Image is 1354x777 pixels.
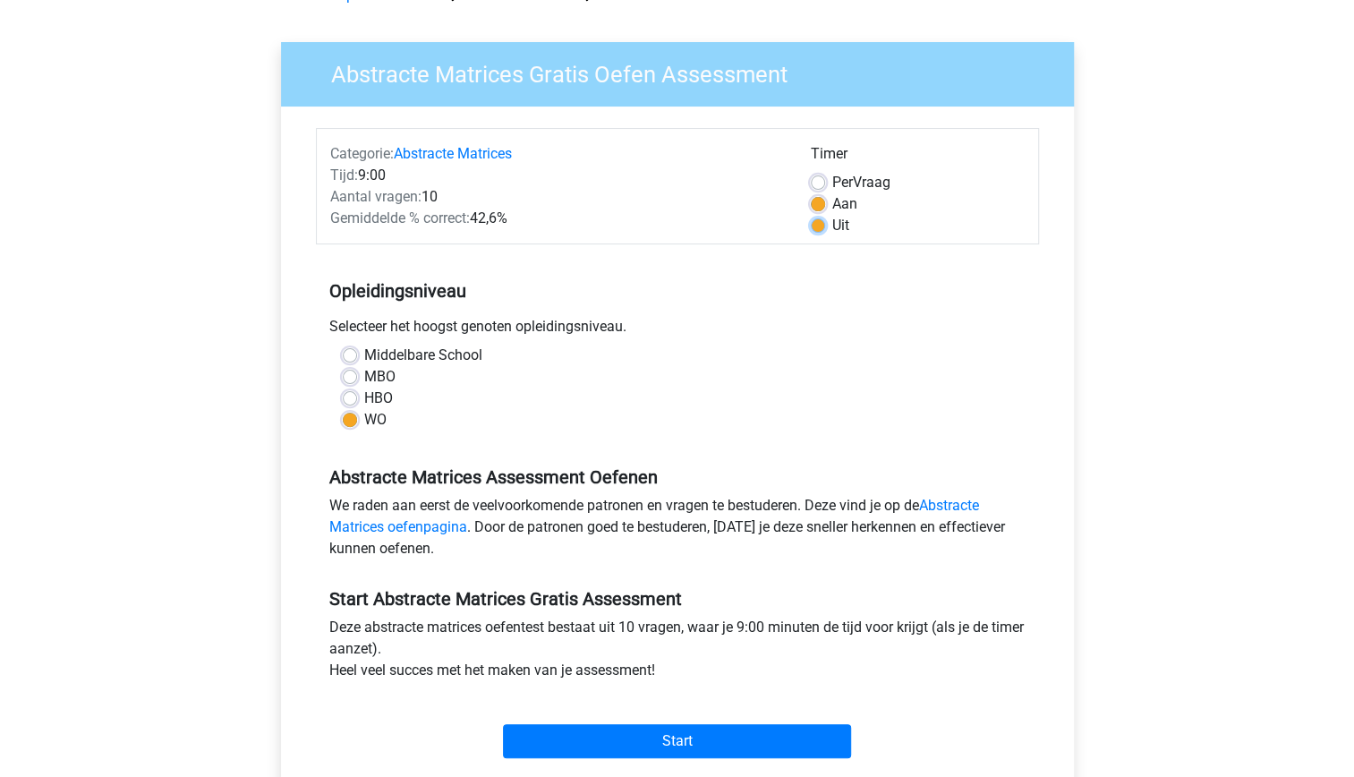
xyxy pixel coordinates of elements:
div: Selecteer het hoogst genoten opleidingsniveau. [316,316,1039,345]
span: Per [832,174,853,191]
h5: Start Abstracte Matrices Gratis Assessment [329,588,1026,610]
div: 9:00 [317,165,797,186]
span: Gemiddelde % correct: [330,209,470,226]
label: HBO [364,388,393,409]
label: MBO [364,366,396,388]
div: Deze abstracte matrices oefentest bestaat uit 10 vragen, waar je 9:00 minuten de tijd voor krijgt... [316,617,1039,688]
span: Categorie: [330,145,394,162]
div: Timer [811,143,1025,172]
span: Tijd: [330,166,358,184]
a: Abstracte Matrices [394,145,512,162]
div: 42,6% [317,208,797,229]
input: Start [503,724,851,758]
div: We raden aan eerst de veelvoorkomende patronen en vragen te bestuderen. Deze vind je op de . Door... [316,495,1039,567]
label: WO [364,409,387,431]
label: Middelbare School [364,345,482,366]
span: Aantal vragen: [330,188,422,205]
h5: Opleidingsniveau [329,273,1026,309]
label: Aan [832,193,857,215]
h5: Abstracte Matrices Assessment Oefenen [329,466,1026,488]
div: 10 [317,186,797,208]
label: Vraag [832,172,890,193]
label: Uit [832,215,849,236]
h3: Abstracte Matrices Gratis Oefen Assessment [310,54,1060,89]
